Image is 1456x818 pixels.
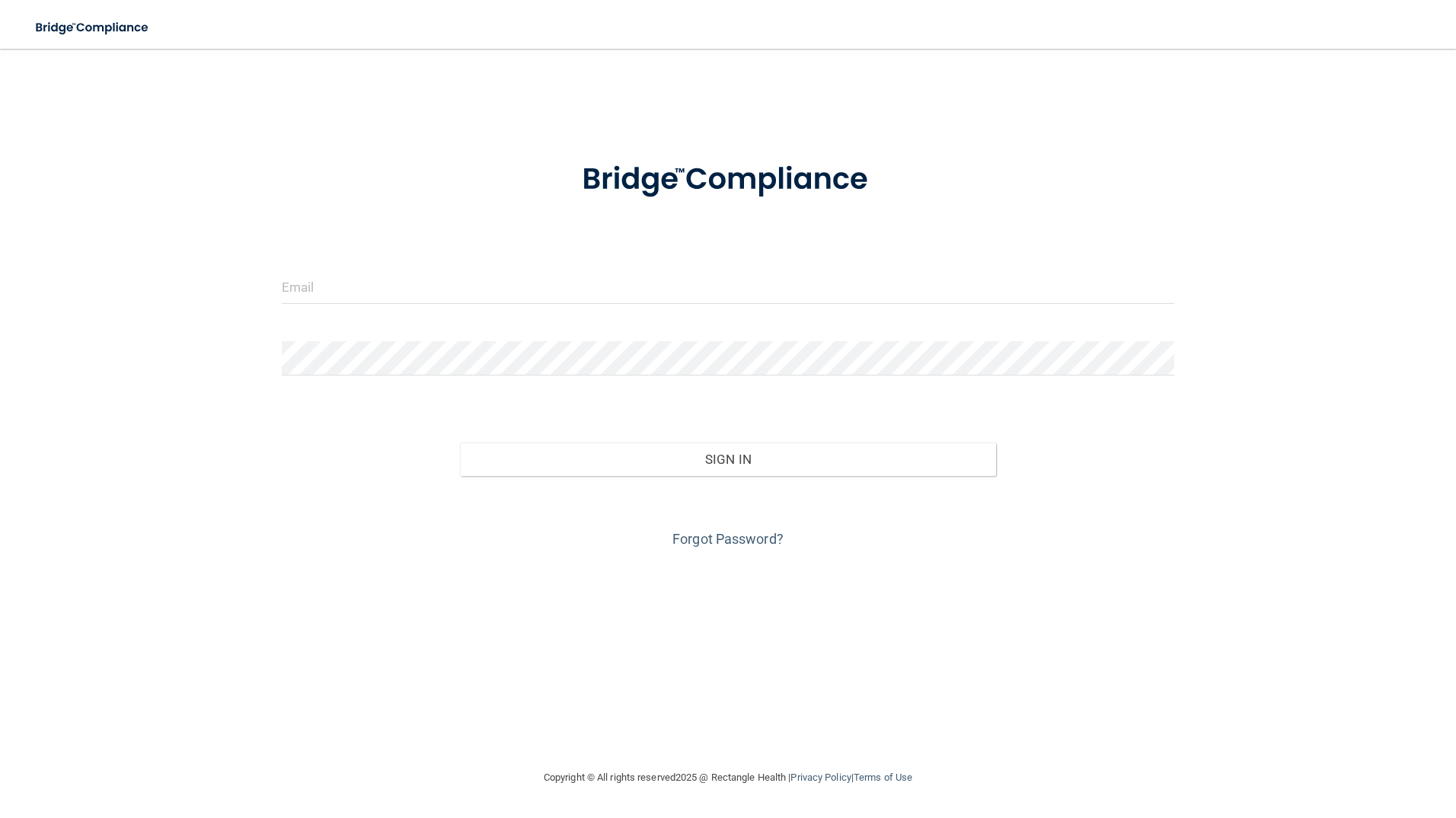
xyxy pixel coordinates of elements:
[23,12,163,43] img: bridge_compliance_login_screen.278c3ca4.svg
[460,443,996,476] button: Sign In
[672,531,784,547] a: Forgot Password?
[790,772,851,783] a: Privacy Policy
[854,772,912,783] a: Terms of Use
[551,140,905,219] img: bridge_compliance_login_screen.278c3ca4.svg
[450,753,1006,802] div: Copyright © All rights reserved 2025 @ Rectangle Health | |
[282,270,1175,304] input: Email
